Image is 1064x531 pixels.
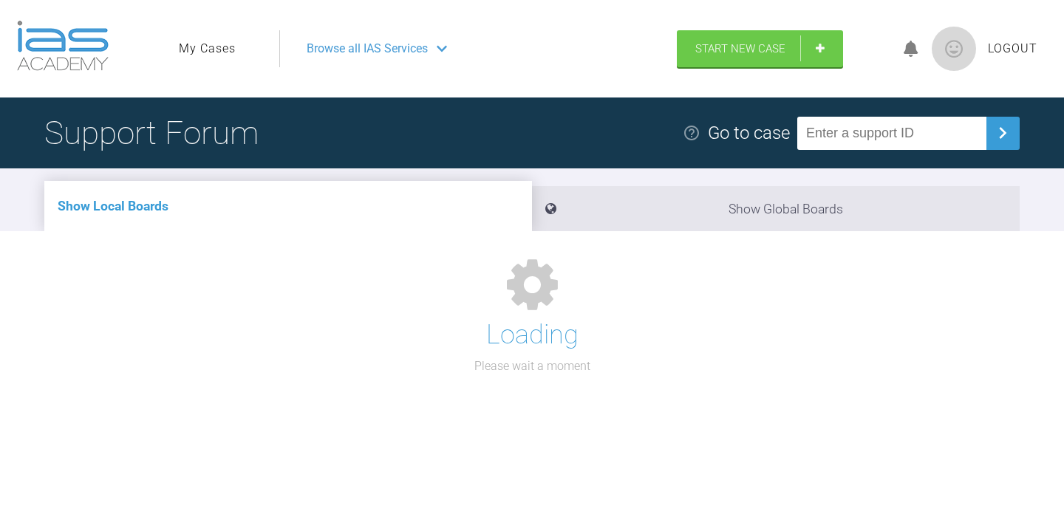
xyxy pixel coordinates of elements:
a: My Cases [179,39,236,58]
li: Show Global Boards [532,186,1020,231]
span: Start New Case [695,42,785,55]
img: chevronRight.28bd32b0.svg [991,121,1014,145]
h1: Loading [486,314,579,357]
li: Show Local Boards [44,181,532,231]
a: Start New Case [677,30,843,67]
span: Browse all IAS Services [307,39,428,58]
img: profile.png [932,27,976,71]
div: Go to case [708,119,790,147]
p: Please wait a moment [474,357,590,376]
h1: Support Forum [44,107,259,159]
a: Logout [988,39,1037,58]
img: help.e70b9f3d.svg [683,124,700,142]
img: logo-light.3e3ef733.png [17,21,109,71]
input: Enter a support ID [797,117,986,150]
